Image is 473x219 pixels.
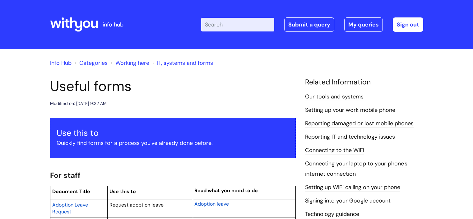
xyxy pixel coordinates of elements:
span: Request adoption leave [109,202,164,208]
h3: Use this to [57,128,289,138]
span: Adoption Leave Request [52,202,88,215]
li: Working here [109,58,149,68]
a: Reporting damaged or lost mobile phones [305,120,414,128]
a: Connecting to the WiFi [305,146,364,155]
a: Connecting your laptop to your phone's internet connection [305,160,407,178]
a: Categories [79,59,108,67]
li: Solution home [73,58,108,68]
span: Read what you need to do [194,187,258,194]
span: For staff [50,170,81,180]
a: Adoption Leave Request [52,201,88,215]
a: Working here [115,59,149,67]
a: Reporting IT and technology issues [305,133,395,141]
li: IT, systems and forms [151,58,213,68]
a: Sign out [393,17,423,32]
p: info hub [103,20,123,30]
a: Technology guidance [305,210,359,218]
a: Setting up WiFi calling on your phone [305,183,400,192]
span: Document Title [52,188,90,195]
div: Modified on: [DATE] 9:32 AM [50,100,107,107]
a: Info Hub [50,59,72,67]
a: IT, systems and forms [157,59,213,67]
div: | - [201,17,423,32]
input: Search [201,18,274,31]
span: Use this to [109,188,136,195]
a: Signing into your Google account [305,197,391,205]
h4: Related Information [305,78,423,87]
a: Our tools and systems [305,93,364,101]
p: Quickly find forms for a process you've already done before. [57,138,289,148]
a: Submit a query [284,17,334,32]
h1: Useful forms [50,78,296,95]
a: Setting up your work mobile phone [305,106,395,114]
a: My queries [344,17,383,32]
a: Adoption leave [194,200,229,207]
